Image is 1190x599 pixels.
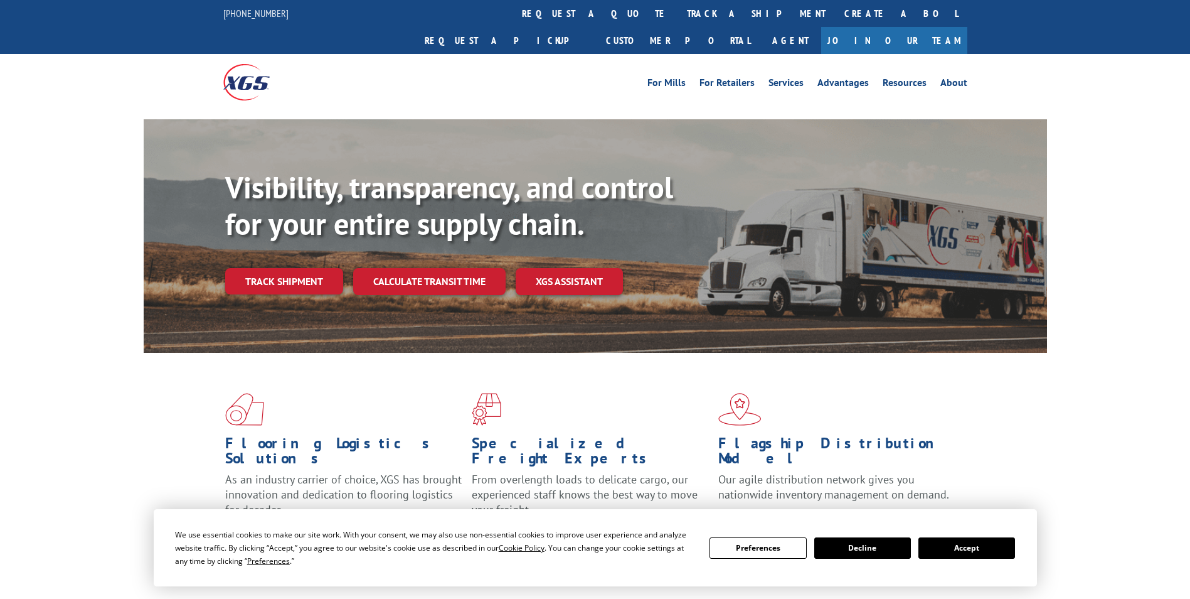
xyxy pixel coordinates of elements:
div: We use essential cookies to make our site work. With your consent, we may also use non-essential ... [175,528,694,568]
span: Preferences [247,556,290,566]
a: Resources [883,78,927,92]
a: Agent [760,27,821,54]
a: For Retailers [699,78,755,92]
a: Join Our Team [821,27,967,54]
a: Request a pickup [415,27,597,54]
h1: Flagship Distribution Model [718,436,955,472]
img: xgs-icon-total-supply-chain-intelligence-red [225,393,264,426]
div: Cookie Consent Prompt [154,509,1037,586]
span: Our agile distribution network gives you nationwide inventory management on demand. [718,472,949,502]
h1: Flooring Logistics Solutions [225,436,462,472]
a: Customer Portal [597,27,760,54]
span: As an industry carrier of choice, XGS has brought innovation and dedication to flooring logistics... [225,472,462,517]
img: xgs-icon-flagship-distribution-model-red [718,393,762,426]
button: Accept [918,537,1015,559]
a: XGS ASSISTANT [516,268,623,295]
a: Track shipment [225,268,343,294]
a: For Mills [647,78,686,92]
b: Visibility, transparency, and control for your entire supply chain. [225,168,673,243]
a: Services [768,78,804,92]
a: [PHONE_NUMBER] [223,7,289,19]
h1: Specialized Freight Experts [472,436,709,472]
button: Preferences [709,537,806,559]
a: Calculate transit time [353,268,506,295]
a: Advantages [817,78,869,92]
a: About [940,78,967,92]
span: Cookie Policy [499,542,545,553]
p: From overlength loads to delicate cargo, our experienced staff knows the best way to move your fr... [472,472,709,528]
img: xgs-icon-focused-on-flooring-red [472,393,501,426]
button: Decline [814,537,911,559]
